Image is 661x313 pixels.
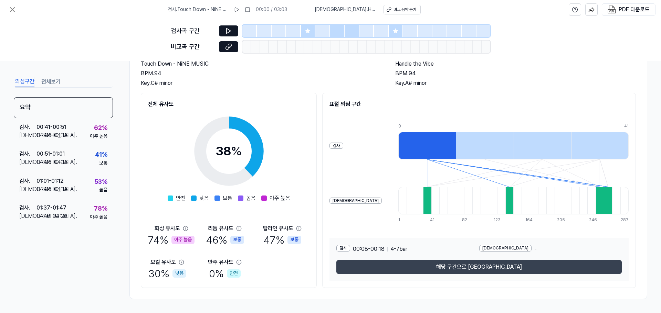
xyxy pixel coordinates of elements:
[223,194,232,202] span: 보통
[430,217,438,223] div: 41
[329,143,343,149] div: 검사
[172,269,186,278] div: 낮음
[155,224,180,233] div: 화성 유사도
[336,260,622,274] button: 해당 구간으로 [GEOGRAPHIC_DATA]
[462,217,470,223] div: 82
[176,194,186,202] span: 안전
[270,194,290,202] span: 아주 높음
[208,258,233,266] div: 반주 유사도
[557,217,565,223] div: 205
[36,185,68,193] div: 04:06 - 04:16
[95,150,107,160] div: 41 %
[395,60,636,68] h2: Handle the Vibe
[398,217,407,223] div: 1
[41,76,61,87] button: 전체보기
[246,194,256,202] span: 높음
[588,7,595,13] img: share
[336,245,350,251] div: 검사
[494,217,502,223] div: 123
[36,204,66,212] div: 01:37 - 01:47
[148,266,186,281] div: 30 %
[479,245,622,253] div: -
[19,131,36,139] div: [DEMOGRAPHIC_DATA] .
[15,76,34,87] button: 의심구간
[572,6,578,13] svg: help
[231,144,242,158] span: %
[206,233,244,247] div: 46 %
[150,258,176,266] div: 보컬 유사도
[171,42,215,52] div: 비교곡 구간
[619,5,650,14] div: PDF 다운로드
[479,245,532,251] div: [DEMOGRAPHIC_DATA]
[19,185,36,193] div: [DEMOGRAPHIC_DATA] .
[209,266,241,281] div: 0 %
[90,214,107,221] div: 아주 높음
[353,245,385,253] span: 00:08 - 00:18
[36,131,68,139] div: 04:06 - 04:16
[589,217,597,223] div: 246
[315,6,375,13] span: [DEMOGRAPHIC_DATA] . Handle the Vibe
[606,4,651,15] button: PDF 다운로드
[36,150,65,158] div: 00:51 - 01:01
[384,5,421,14] button: 비교 음악 듣기
[36,212,67,220] div: 04:16 - 04:26
[36,177,64,185] div: 01:01 - 01:12
[395,69,636,78] div: BPM. 94
[256,6,287,13] div: 00:00 / 03:03
[569,3,581,16] button: help
[148,100,309,108] h2: 전체 유사도
[171,26,215,36] div: 검사곡 구간
[608,5,616,14] img: PDF Download
[230,236,244,244] div: 보통
[90,133,107,140] div: 아주 높음
[99,187,107,193] div: 높음
[141,60,381,68] h2: Touch Down - NiNE MUSIC
[621,217,629,223] div: 287
[19,158,36,166] div: [DEMOGRAPHIC_DATA] .
[525,217,534,223] div: 164
[99,160,107,167] div: 보통
[19,177,36,185] div: 검사 .
[263,224,293,233] div: 탑라인 유사도
[216,142,242,160] div: 38
[624,123,629,129] div: 41
[398,123,456,129] div: 0
[227,269,241,278] div: 안전
[199,194,209,202] span: 낮음
[168,6,228,13] span: 검사 . Touch Down - NiNE MUSIC
[19,150,36,158] div: 검사 .
[14,97,113,118] div: 요약
[19,123,36,131] div: 검사 .
[94,204,107,214] div: 78 %
[141,79,381,87] div: Key. C# minor
[287,236,301,244] div: 보통
[329,198,382,204] div: [DEMOGRAPHIC_DATA]
[141,69,381,78] div: BPM. 94
[19,212,36,220] div: [DEMOGRAPHIC_DATA] .
[394,7,416,13] div: 비교 음악 듣기
[94,123,107,133] div: 62 %
[94,177,107,187] div: 53 %
[390,245,407,253] span: 4 - 7 bar
[36,123,66,131] div: 00:41 - 00:51
[19,204,36,212] div: 검사 .
[263,233,301,247] div: 47 %
[148,233,195,247] div: 74 %
[171,236,195,244] div: 아주 높음
[329,100,629,108] h2: 표절 의심 구간
[36,158,68,166] div: 04:06 - 04:16
[395,79,636,87] div: Key. A# minor
[208,224,233,233] div: 리듬 유사도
